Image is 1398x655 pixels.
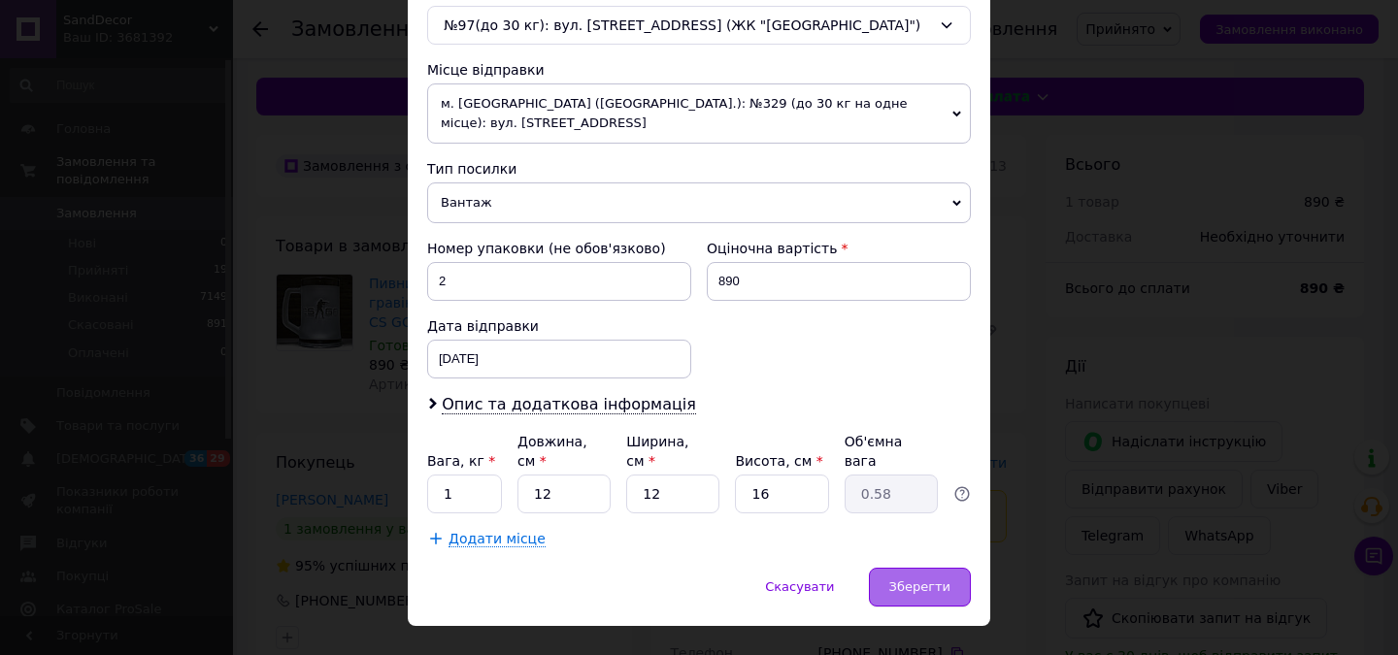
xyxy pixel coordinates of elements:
[845,432,938,471] div: Об'ємна вага
[707,239,971,258] div: Оціночна вартість
[442,395,696,414] span: Опис та додаткова інформація
[427,161,516,177] span: Тип посилки
[626,434,688,469] label: Ширина, см
[427,6,971,45] div: №97(до 30 кг): вул. [STREET_ADDRESS] (ЖК "[GEOGRAPHIC_DATA]")
[427,453,495,469] label: Вага, кг
[735,453,822,469] label: Висота, см
[449,531,546,547] span: Додати місце
[765,579,834,594] span: Скасувати
[427,239,691,258] div: Номер упаковки (не обов'язково)
[427,316,691,336] div: Дата відправки
[427,182,971,223] span: Вантаж
[427,83,971,144] span: м. [GEOGRAPHIC_DATA] ([GEOGRAPHIC_DATA].): №329 (до 30 кг на одне місце): вул. [STREET_ADDRESS]
[517,434,587,469] label: Довжина, см
[889,579,950,594] span: Зберегти
[427,62,545,78] span: Місце відправки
